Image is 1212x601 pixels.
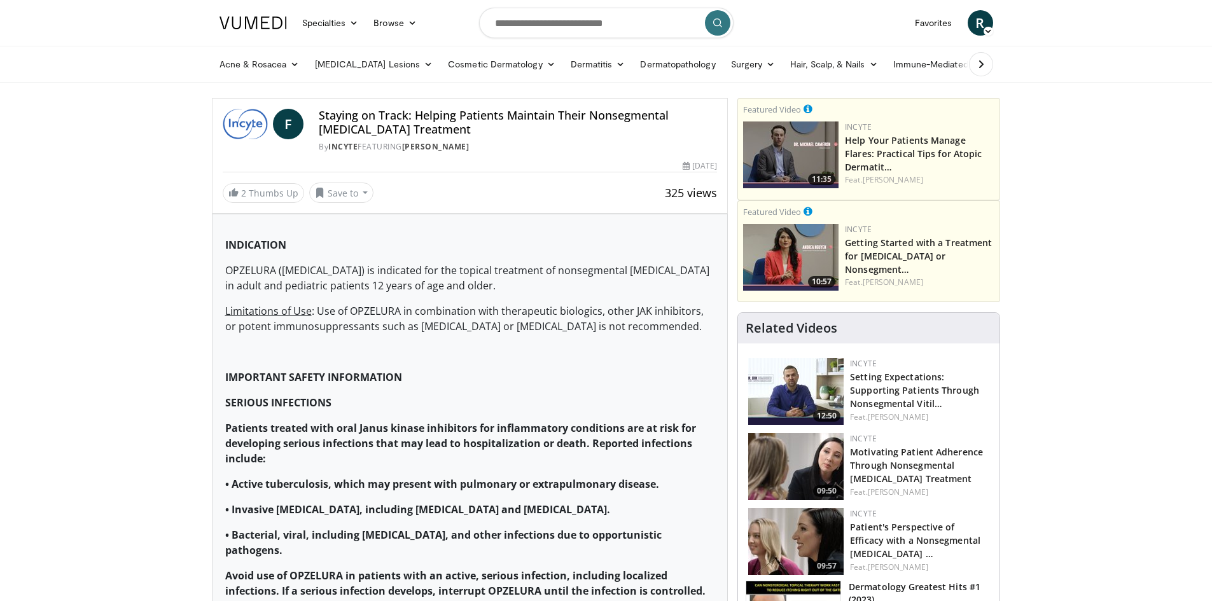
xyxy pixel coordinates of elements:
a: [PERSON_NAME] [868,411,928,422]
img: 601112bd-de26-4187-b266-f7c9c3587f14.png.150x105_q85_crop-smart_upscale.jpg [743,121,839,188]
img: Incyte [223,109,268,139]
a: Patient's Perspective of Efficacy with a Nonsegmental [MEDICAL_DATA] … [850,521,980,560]
a: Incyte [845,224,872,235]
a: R [968,10,993,36]
img: e02a99de-beb8-4d69-a8cb-018b1ffb8f0c.png.150x105_q85_crop-smart_upscale.jpg [743,224,839,291]
div: Feat. [850,562,989,573]
a: Getting Started with a Treatment for [MEDICAL_DATA] or Nonsegment… [845,237,992,275]
a: [MEDICAL_DATA] Lesions [307,52,441,77]
strong: • Active tuberculosis, which may present with pulmonary or extrapulmonary disease. [225,477,659,491]
a: F [273,109,303,139]
img: 98b3b5a8-6d6d-4e32-b979-fd4084b2b3f2.png.150x105_q85_crop-smart_upscale.jpg [748,358,844,425]
a: [PERSON_NAME] [863,174,923,185]
small: Featured Video [743,104,801,115]
span: 11:35 [808,174,835,185]
a: 12:50 [748,358,844,425]
span: 09:57 [813,560,840,572]
a: Specialties [295,10,366,36]
strong: • Bacterial, viral, including [MEDICAL_DATA], and other infections due to opportunistic pathogens. [225,528,662,557]
img: VuMedi Logo [219,17,287,29]
a: 2 Thumbs Up [223,183,304,203]
div: Feat. [850,487,989,498]
h4: Staying on Track: Helping Patients Maintain Their Nonsegmental [MEDICAL_DATA] Treatment [319,109,717,136]
a: Favorites [907,10,960,36]
a: Incyte [328,141,358,152]
a: Acne & Rosacea [212,52,307,77]
a: Hair, Scalp, & Nails [783,52,885,77]
a: [PERSON_NAME] [868,562,928,572]
a: 11:35 [743,121,839,188]
a: [PERSON_NAME] [402,141,470,152]
img: 39505ded-af48-40a4-bb84-dee7792dcfd5.png.150x105_q85_crop-smart_upscale.jpg [748,433,844,500]
a: Dermatitis [563,52,633,77]
a: Incyte [850,358,877,369]
button: Save to [309,183,374,203]
strong: Patients treated with oral Janus kinase inhibitors for inflammatory conditions are at risk for de... [225,421,696,466]
div: Feat. [850,411,989,423]
a: Incyte [845,121,872,132]
strong: • Invasive [MEDICAL_DATA], including [MEDICAL_DATA] and [MEDICAL_DATA]. [225,502,610,516]
a: Browse [366,10,424,36]
a: [PERSON_NAME] [868,487,928,497]
p: OPZELURA ([MEDICAL_DATA]) is indicated for the topical treatment of nonsegmental [MEDICAL_DATA] i... [225,263,715,293]
a: 09:57 [748,508,844,575]
u: Limitations of Use [225,304,312,318]
a: Incyte [850,508,877,519]
div: Feat. [845,277,994,288]
strong: INDICATION [225,238,286,252]
a: Dermatopathology [632,52,723,77]
strong: SERIOUS INFECTIONS [225,396,331,410]
a: Cosmetic Dermatology [440,52,562,77]
a: 09:50 [748,433,844,500]
h4: Related Videos [746,321,837,336]
a: Surgery [723,52,783,77]
small: Featured Video [743,206,801,218]
strong: IMPORTANT SAFETY INFORMATION [225,370,402,384]
span: 10:57 [808,276,835,287]
div: By FEATURING [319,141,717,153]
span: 12:50 [813,410,840,422]
span: 2 [241,187,246,199]
a: Motivating Patient Adherence Through Nonsegmental [MEDICAL_DATA] Treatment [850,446,983,485]
a: Immune-Mediated [886,52,989,77]
span: 325 views [665,185,717,200]
a: 10:57 [743,224,839,291]
a: Help Your Patients Manage Flares: Practical Tips for Atopic Dermatit… [845,134,982,173]
a: Incyte [850,433,877,444]
p: : Use of OPZELURA in combination with therapeutic biologics, other JAK inhibitors, or potent immu... [225,303,715,334]
span: 09:50 [813,485,840,497]
img: 2c48d197-61e9-423b-8908-6c4d7e1deb64.png.150x105_q85_crop-smart_upscale.jpg [748,508,844,575]
div: Feat. [845,174,994,186]
div: [DATE] [683,160,717,172]
input: Search topics, interventions [479,8,734,38]
a: [PERSON_NAME] [863,277,923,287]
a: Setting Expectations: Supporting Patients Through Nonsegmental Vitil… [850,371,979,410]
